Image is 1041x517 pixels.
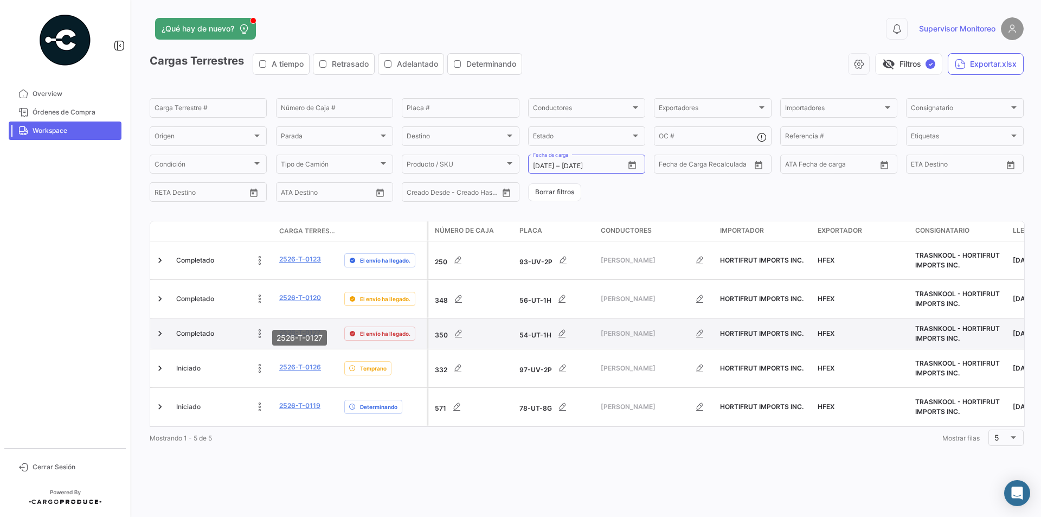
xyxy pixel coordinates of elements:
[720,295,804,303] span: HORTIFRUT IMPORTS INC.
[272,59,304,69] span: A tiempo
[720,364,804,372] span: HORTIFRUT IMPORTS INC.
[155,328,165,339] a: Expand/Collapse Row
[826,162,869,170] input: ATA Hasta
[882,58,895,71] span: visibility_off
[435,396,511,418] div: 571
[528,183,581,201] button: Borrar filtros
[9,122,121,140] a: Workspace
[313,54,374,74] button: Retrasado
[994,433,999,442] span: 5
[876,157,892,173] button: Open calendar
[750,157,767,173] button: Open calendar
[818,226,862,235] span: Exportador
[281,190,314,197] input: ATA Desde
[176,402,201,412] span: Iniciado
[155,134,252,142] span: Origen
[601,294,689,304] span: [PERSON_NAME]
[716,221,813,241] datatable-header-cell: Importador
[519,323,592,344] div: 54-UT-1H
[435,250,511,271] div: 250
[659,106,756,113] span: Exportadores
[246,184,262,201] button: Open calendar
[659,162,678,170] input: Desde
[601,226,652,235] span: Conductores
[176,363,201,373] span: Iniciado
[519,358,592,379] div: 97-UV-2P
[915,226,969,235] span: Consignatario
[407,190,447,197] input: Creado Desde
[785,106,883,113] span: Importadores
[272,330,327,346] div: 2526-T-0127
[155,401,165,412] a: Expand/Collapse Row
[601,402,689,412] span: [PERSON_NAME]
[279,293,321,303] a: 2526-T-0120
[397,59,438,69] span: Adelantado
[1001,17,1024,40] img: placeholder-user.png
[360,295,410,303] span: El envío ha llegado.
[340,227,427,235] datatable-header-cell: Delay Status
[279,362,321,372] a: 2526-T-0126
[498,184,515,201] button: Open calendar
[911,106,1008,113] span: Consignatario
[360,329,410,338] span: El envío ha llegado.
[33,126,117,136] span: Workspace
[172,227,275,235] datatable-header-cell: Estado
[176,256,214,265] span: Completado
[448,54,522,74] button: Determinando
[155,293,165,304] a: Expand/Collapse Row
[875,53,942,75] button: visibility_offFiltros✓
[279,254,321,264] a: 2526-T-0123
[911,162,930,170] input: Desde
[519,396,592,418] div: 78-UT-8G
[378,54,444,74] button: Adelantado
[562,162,605,170] input: Hasta
[33,107,117,117] span: Órdenes de Compra
[785,162,818,170] input: ATA Desde
[926,59,935,69] span: ✓
[435,226,494,235] span: Número de Caja
[601,329,689,339] span: [PERSON_NAME]
[182,190,225,197] input: Hasta
[38,13,92,67] img: powered-by.png
[948,53,1024,75] button: Exportar.xlsx
[919,23,995,34] span: Supervisor Monitoreo
[360,256,410,265] span: El envío ha llegado.
[818,329,834,337] span: HFEX
[533,162,554,170] input: Desde
[720,329,804,337] span: HORTIFRUT IMPORTS INC.
[556,162,560,170] span: –
[519,288,592,310] div: 56-UT-1H
[253,54,309,74] button: A tiempo
[281,162,378,170] span: Tipo de Camión
[686,162,729,170] input: Hasta
[818,295,834,303] span: HFEX
[533,134,631,142] span: Estado
[9,103,121,122] a: Órdenes de Compra
[281,134,378,142] span: Parada
[720,226,764,235] span: Importador
[435,323,511,344] div: 350
[911,221,1008,241] datatable-header-cell: Consignatario
[915,324,1000,342] span: TRASNKOOL - HORTIFRUT IMPORTS INC.
[428,221,515,241] datatable-header-cell: Número de Caja
[176,329,214,339] span: Completado
[33,89,117,99] span: Overview
[407,162,504,170] span: Producto / SKU
[601,363,689,373] span: [PERSON_NAME]
[818,364,834,372] span: HFEX
[720,256,804,264] span: HORTIFRUT IMPORTS INC.
[407,134,504,142] span: Destino
[162,23,234,34] span: ¿Qué hay de nuevo?
[155,190,174,197] input: Desde
[360,364,387,373] span: Temprano
[624,157,640,173] button: Open calendar
[601,256,689,265] span: [PERSON_NAME]
[533,106,631,113] span: Conductores
[435,288,511,310] div: 348
[519,250,592,271] div: 93-UV-2P
[938,162,981,170] input: Hasta
[176,294,214,304] span: Completado
[466,59,516,69] span: Determinando
[915,398,1000,416] span: TRASNKOOL - HORTIFRUT IMPORTS INC.
[911,134,1008,142] span: Etiquetas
